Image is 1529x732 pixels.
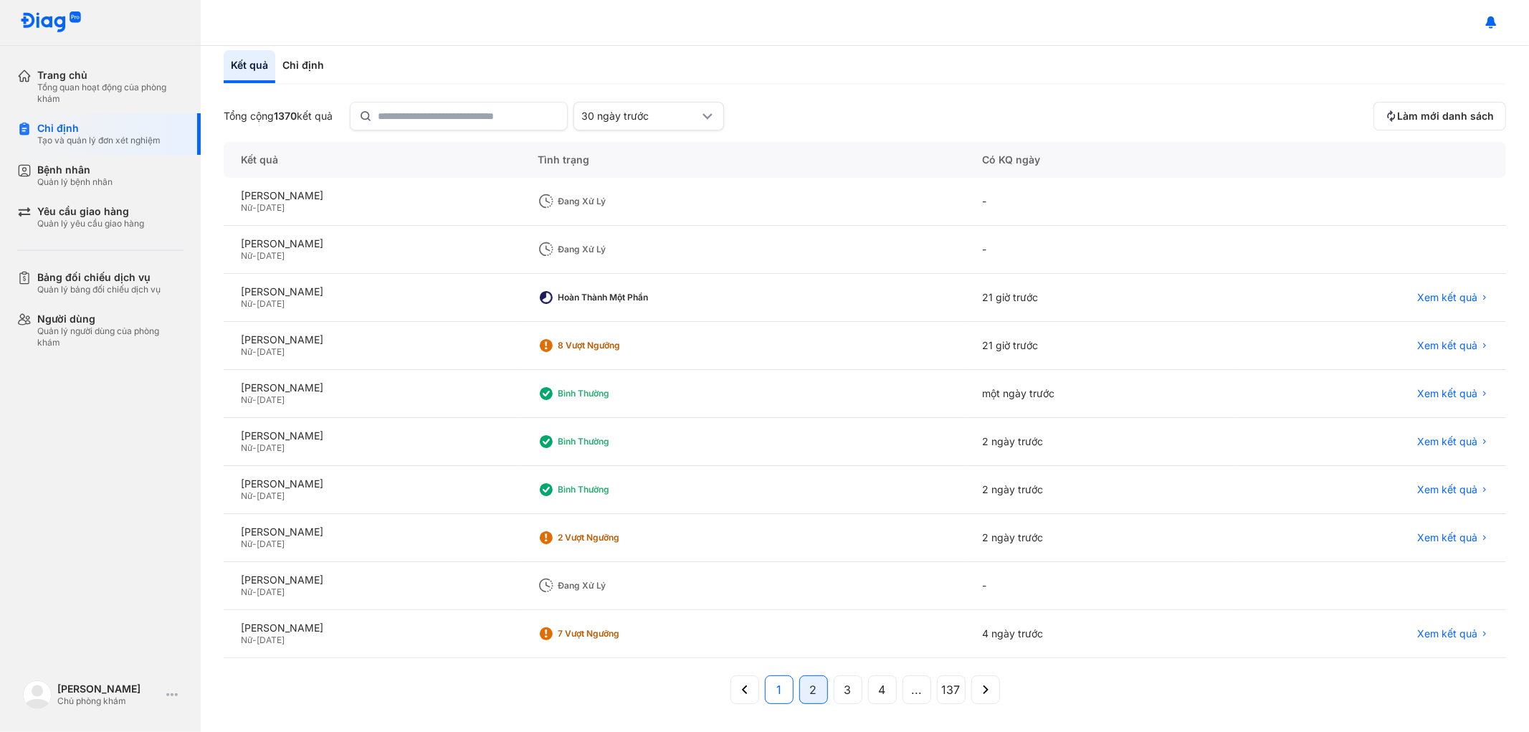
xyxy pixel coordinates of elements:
[965,370,1237,418] div: một ngày trước
[1417,435,1477,448] span: Xem kết quả
[1417,339,1477,352] span: Xem kết quả
[241,586,252,597] span: Nữ
[520,142,965,178] div: Tình trạng
[965,514,1237,562] div: 2 ngày trước
[252,346,257,357] span: -
[558,244,672,255] div: Đang xử lý
[965,274,1237,322] div: 21 giờ trước
[257,490,285,501] span: [DATE]
[942,681,961,698] span: 137
[37,82,184,105] div: Tổng quan hoạt động của phòng khám
[1397,110,1494,123] span: Làm mới danh sách
[37,313,184,325] div: Người dùng
[241,202,252,213] span: Nữ
[241,622,503,634] div: [PERSON_NAME]
[965,142,1237,178] div: Có KQ ngày
[37,176,113,188] div: Quản lý bệnh nhân
[776,681,781,698] span: 1
[275,50,331,83] div: Chỉ định
[241,634,252,645] span: Nữ
[1417,291,1477,304] span: Xem kết quả
[1417,387,1477,400] span: Xem kết quả
[252,202,257,213] span: -
[274,110,297,122] span: 1370
[1417,627,1477,640] span: Xem kết quả
[799,675,828,704] button: 2
[224,142,520,178] div: Kết quả
[257,202,285,213] span: [DATE]
[37,122,161,135] div: Chỉ định
[241,442,252,453] span: Nữ
[241,490,252,501] span: Nữ
[241,538,252,549] span: Nữ
[252,442,257,453] span: -
[1373,102,1506,130] button: Làm mới danh sách
[241,574,503,586] div: [PERSON_NAME]
[902,675,931,704] button: ...
[252,490,257,501] span: -
[241,298,252,309] span: Nữ
[23,680,52,709] img: logo
[252,538,257,549] span: -
[241,477,503,490] div: [PERSON_NAME]
[241,429,503,442] div: [PERSON_NAME]
[558,580,672,591] div: Đang xử lý
[965,562,1237,610] div: -
[911,681,922,698] span: ...
[558,340,672,351] div: 8 Vượt ngưỡng
[257,586,285,597] span: [DATE]
[558,484,672,495] div: Bình thường
[1417,483,1477,496] span: Xem kết quả
[257,298,285,309] span: [DATE]
[241,333,503,346] div: [PERSON_NAME]
[558,532,672,543] div: 2 Vượt ngưỡng
[558,628,672,640] div: 7 Vượt ngưỡng
[224,110,333,123] div: Tổng cộng kết quả
[558,436,672,447] div: Bình thường
[581,110,699,123] div: 30 ngày trước
[965,226,1237,274] div: -
[241,285,503,298] div: [PERSON_NAME]
[1417,531,1477,544] span: Xem kết quả
[252,250,257,261] span: -
[965,418,1237,466] div: 2 ngày trước
[558,196,672,207] div: Đang xử lý
[37,284,161,295] div: Quản lý bảng đối chiếu dịch vụ
[257,250,285,261] span: [DATE]
[37,163,113,176] div: Bệnh nhân
[57,683,161,695] div: [PERSON_NAME]
[257,394,285,405] span: [DATE]
[257,442,285,453] span: [DATE]
[241,381,503,394] div: [PERSON_NAME]
[937,675,966,704] button: 137
[241,189,503,202] div: [PERSON_NAME]
[252,394,257,405] span: -
[810,681,817,698] span: 2
[257,346,285,357] span: [DATE]
[257,634,285,645] span: [DATE]
[241,250,252,261] span: Nữ
[252,634,257,645] span: -
[224,50,275,83] div: Kết quả
[558,292,672,303] div: Hoàn thành một phần
[834,675,862,704] button: 3
[257,538,285,549] span: [DATE]
[37,135,161,146] div: Tạo và quản lý đơn xét nghiệm
[765,675,794,704] button: 1
[241,237,503,250] div: [PERSON_NAME]
[879,681,886,698] span: 4
[965,610,1237,658] div: 4 ngày trước
[844,681,852,698] span: 3
[252,298,257,309] span: -
[37,325,184,348] div: Quản lý người dùng của phòng khám
[965,466,1237,514] div: 2 ngày trước
[965,178,1237,226] div: -
[37,69,184,82] div: Trang chủ
[558,388,672,399] div: Bình thường
[37,205,144,218] div: Yêu cầu giao hàng
[57,695,161,707] div: Chủ phòng khám
[252,586,257,597] span: -
[241,394,252,405] span: Nữ
[241,526,503,538] div: [PERSON_NAME]
[965,322,1237,370] div: 21 giờ trước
